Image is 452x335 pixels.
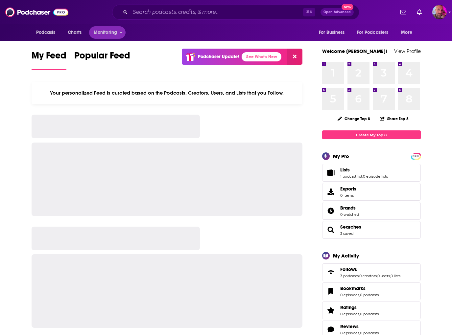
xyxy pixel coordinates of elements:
[323,11,351,14] span: Open Advanced
[324,306,338,315] a: Ratings
[340,186,356,192] span: Exports
[360,312,379,316] a: 0 podcasts
[32,26,64,39] button: open menu
[322,221,421,239] span: Searches
[32,50,66,70] a: My Feed
[340,285,366,291] span: Bookmarks
[322,183,421,201] a: Exports
[340,324,379,329] a: Reviews
[340,231,353,236] a: 3 saved
[319,28,345,37] span: For Business
[391,274,400,278] a: 0 lists
[412,153,420,158] a: PRO
[63,26,86,39] a: Charts
[379,112,409,125] button: Share Top 8
[322,48,387,54] a: Welcome [PERSON_NAME]!
[377,274,390,278] a: 0 users
[130,7,303,17] input: Search podcasts, credits, & more...
[324,287,338,296] a: Bookmarks
[32,82,303,104] div: Your personalized Feed is curated based on the Podcasts, Creators, Users, and Lists that you Follow.
[322,301,421,319] span: Ratings
[198,54,239,59] p: Podchaser Update!
[340,224,361,230] a: Searches
[394,48,421,54] a: View Profile
[340,324,359,329] span: Reviews
[432,5,447,19] img: User Profile
[340,304,379,310] a: Ratings
[412,154,420,159] span: PRO
[324,206,338,215] a: Brands
[324,225,338,234] a: Searches
[340,266,357,272] span: Follows
[398,7,409,18] a: Show notifications dropdown
[5,6,68,18] img: Podchaser - Follow, Share and Rate Podcasts
[322,282,421,300] span: Bookmarks
[360,293,379,297] a: 0 podcasts
[314,26,353,39] button: open menu
[322,164,421,182] span: Lists
[340,304,357,310] span: Ratings
[321,8,354,16] button: Open AdvancedNew
[359,312,360,316] span: ,
[359,274,377,278] a: 0 creators
[359,293,360,297] span: ,
[340,205,359,211] a: Brands
[68,28,82,37] span: Charts
[334,115,374,123] button: Change Top 8
[357,28,389,37] span: For Podcasters
[340,212,359,217] a: 0 watched
[353,26,398,39] button: open menu
[32,50,66,65] span: My Feed
[322,263,421,281] span: Follows
[340,167,388,173] a: Lists
[333,153,349,159] div: My Pro
[112,5,359,20] div: Search podcasts, credits, & more...
[322,130,421,139] a: Create My Top 8
[324,187,338,196] span: Exports
[340,312,359,316] a: 0 episodes
[414,7,424,18] a: Show notifications dropdown
[396,26,420,39] button: open menu
[401,28,412,37] span: More
[340,174,362,179] a: 1 podcast list
[432,5,447,19] button: Show profile menu
[432,5,447,19] span: Logged in as Superquattrone
[363,174,388,179] a: 0 episode lists
[340,293,359,297] a: 0 episodes
[362,174,363,179] span: ,
[89,26,126,39] button: open menu
[340,193,356,198] span: 0 items
[322,202,421,220] span: Brands
[333,253,359,259] div: My Activity
[340,285,379,291] a: Bookmarks
[340,167,350,173] span: Lists
[324,268,338,277] a: Follows
[74,50,130,65] span: Popular Feed
[340,205,356,211] span: Brands
[340,266,400,272] a: Follows
[324,168,338,177] a: Lists
[303,8,315,16] span: ⌘ K
[324,325,338,334] a: Reviews
[94,28,117,37] span: Monitoring
[242,52,281,61] a: See What's New
[36,28,56,37] span: Podcasts
[340,274,359,278] a: 3 podcasts
[74,50,130,70] a: Popular Feed
[342,4,353,10] span: New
